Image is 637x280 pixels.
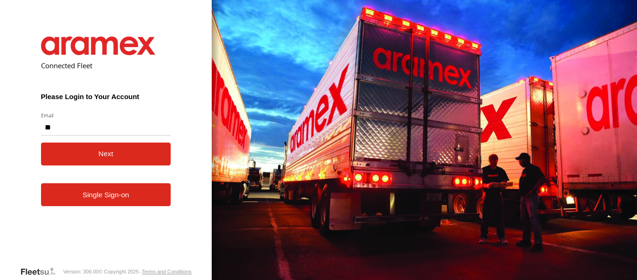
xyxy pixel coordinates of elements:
label: Email [41,112,171,119]
a: Visit our Website [20,267,63,276]
h3: Please Login to Your Account [41,93,171,101]
a: Terms and Conditions [142,269,191,274]
button: Next [41,143,171,165]
img: Aramex [41,36,156,55]
div: © Copyright 2025 - [99,269,192,274]
a: Single Sign-on [41,183,171,206]
h2: Connected Fleet [41,61,171,70]
div: Version: 306.00 [63,269,98,274]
